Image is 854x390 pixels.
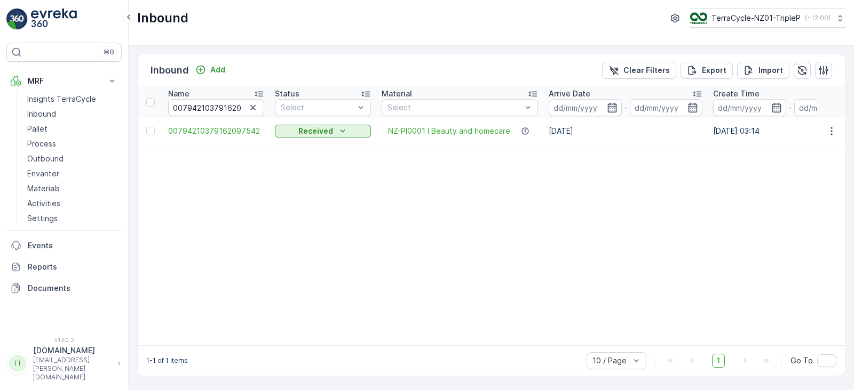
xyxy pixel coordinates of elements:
a: Process [23,136,122,151]
p: MRF [28,76,100,86]
p: Pallet [27,124,48,134]
a: 00794210379162097542 [168,126,264,136]
p: Process [27,139,56,149]
p: Add [210,64,225,75]
p: [EMAIL_ADDRESS][PERSON_NAME][DOMAIN_NAME] [33,356,112,381]
input: dd/mm/yyyy [630,99,703,116]
button: Export [681,62,733,79]
button: Received [275,125,371,137]
p: Inbound [151,63,189,78]
button: Clear Filters [602,62,676,79]
img: logo_light-DOdMpM7g.png [31,9,77,30]
button: MRF [6,70,122,92]
p: Insights TerraCycle [27,94,96,104]
a: Settings [23,211,122,226]
button: TT[DOMAIN_NAME][EMAIL_ADDRESS][PERSON_NAME][DOMAIN_NAME] [6,345,122,381]
p: Materials [27,183,60,194]
input: Search [168,99,264,116]
input: dd/mm/yyyy [713,99,786,116]
a: Envanter [23,166,122,181]
p: Clear Filters [623,65,670,76]
p: - [788,101,792,114]
img: TC_7kpGtVS.png [690,12,707,24]
p: ( +12:00 ) [805,14,831,22]
p: Received [298,126,333,136]
p: - [624,101,628,114]
span: 1 [712,354,725,368]
div: TT [9,355,26,372]
input: dd/mm/yyyy [549,99,622,116]
a: Materials [23,181,122,196]
p: Export [702,65,726,76]
button: TerraCycle-NZ01-TripleP(+12:00) [690,9,845,28]
div: Toggle Row Selected [146,127,155,135]
p: Import [758,65,783,76]
p: Envanter [27,168,59,179]
a: Inbound [23,107,122,121]
a: Insights TerraCycle [23,92,122,107]
p: Activities [27,198,60,209]
p: 1-1 of 1 items [146,356,188,365]
a: NZ-PI0001 I Beauty and homecare [388,126,510,136]
p: Inbound [137,10,188,27]
a: Documents [6,278,122,299]
td: [DATE] [543,118,708,144]
p: Events [28,240,117,251]
a: Activities [23,196,122,211]
p: ⌘B [104,48,114,56]
a: Events [6,235,122,256]
p: Create Time [713,88,760,99]
p: Inbound [27,109,56,119]
p: Outbound [27,153,64,164]
a: Outbound [23,151,122,166]
p: Status [275,88,299,99]
a: Reports [6,256,122,278]
span: v 1.50.2 [6,337,122,343]
p: Name [168,88,189,99]
p: [DOMAIN_NAME] [33,345,112,356]
p: Material [382,88,412,99]
span: Go To [790,355,813,366]
button: Import [737,62,789,79]
p: Arrive Date [549,88,590,99]
p: Select [388,102,521,113]
a: Pallet [23,121,122,136]
p: Select [281,102,354,113]
button: Add [191,63,230,76]
p: Reports [28,262,117,272]
p: Documents [28,283,117,294]
p: TerraCycle-NZ01-TripleP [711,13,801,23]
img: logo [6,9,28,30]
p: Settings [27,213,58,224]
